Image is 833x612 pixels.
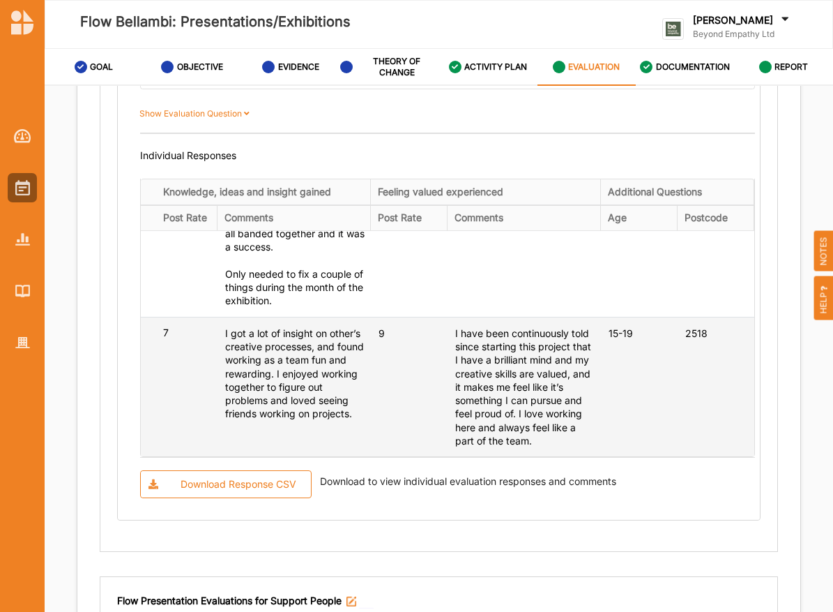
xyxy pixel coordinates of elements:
[8,328,37,357] a: Organisation
[8,225,37,254] a: Reports
[15,233,30,245] img: Reports
[608,211,672,224] div: Age
[8,173,37,202] a: Activities
[15,285,30,297] img: Library
[11,10,33,35] img: logo
[80,10,351,33] label: Flow Bellambi: Presentations/Exhibitions
[15,337,30,349] img: Organisation
[693,29,792,40] label: Beyond Empathy Ltd
[774,61,808,73] label: REPORT
[454,211,595,224] div: Comments
[314,470,617,498] div: Download to view individual evaluation responses and comments
[455,327,596,447] div: I have been continuously told since starting this project that I have a brilliant mind and my cre...
[140,149,755,162] div: Individual Responses
[656,61,730,73] label: DOCUMENTATION
[568,61,620,73] label: EVALUATION
[8,276,37,306] a: Library
[181,478,296,491] div: Download Response CSV
[464,61,527,73] label: ACTIVITY PLAN
[15,180,30,195] img: Activities
[601,179,754,205] th: Additional Questions
[378,211,442,224] div: Post Rate
[685,211,731,224] div: Postcode
[90,61,113,73] label: GOAL
[278,61,319,73] label: EVIDENCE
[379,327,385,339] span: 9
[14,129,31,143] img: Dashboard
[117,594,342,608] label: Flow Presentation Evaluations for Support People
[693,14,773,27] label: [PERSON_NAME]
[139,107,254,120] label: Show Evaluation Question
[371,179,601,205] th: Feeling valued experienced
[163,327,169,338] span: 7
[177,61,223,73] label: OBJECTIVE
[140,470,312,498] button: Download Response CSV
[224,211,365,224] div: Comments
[225,327,366,421] div: I got a lot of insight on other’s creative processes, and found working as a team fun and rewardi...
[662,18,684,40] img: logo
[8,121,37,151] a: Dashboard
[609,327,673,340] div: 15-19
[346,597,356,606] img: icon
[685,327,733,340] div: 2518
[356,56,438,78] label: THEORY OF CHANGE
[163,211,212,224] div: Post Rate
[141,179,371,205] th: Knowledge, ideas and insight gained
